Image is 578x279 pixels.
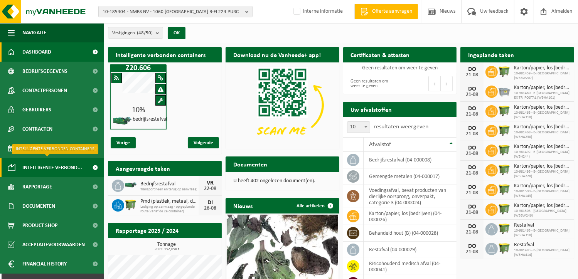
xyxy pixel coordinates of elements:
[22,81,67,100] span: Contactpersonen
[343,62,457,73] td: Geen resultaten om weer te geven
[498,242,511,255] img: WB-1100-HPE-GN-50
[464,243,480,249] div: DO
[140,198,199,205] span: Pmd (plastiek, metaal, drankkartons) (bedrijven)
[226,198,260,213] h2: Nieuws
[22,254,67,274] span: Financial History
[498,143,511,156] img: WB-1100-HPE-GN-51
[464,86,480,92] div: DO
[498,183,511,196] img: WB-1100-HPE-GN-51
[370,8,414,15] span: Offerte aanvragen
[226,47,329,62] h2: Download nu de Vanheede+ app!
[514,111,570,120] span: 10-981463 - B-[GEOGRAPHIC_DATA] (W5HA318)
[108,47,222,62] h2: Intelligente verbonden containers
[103,6,242,18] span: 10-185404 - NMBS NV - 1060 [GEOGRAPHIC_DATA] B-FI.224 PURCHASE ACCOUTING 56
[111,137,136,148] span: Vorige
[202,180,218,186] div: VR
[514,91,570,100] span: 10-981460 - B-[GEOGRAPHIC_DATA] EX TRI POSTAL (W5HA101)
[124,198,137,211] img: WB-1100-HPE-GN-50
[22,177,52,197] span: Rapportage
[364,185,457,208] td: voedingsafval, bevat producten van dierlijke oorsprong, onverpakt, categorie 3 (04-000024)
[108,27,163,39] button: Vestigingen(48/50)
[111,106,166,114] div: 10%
[168,27,185,39] button: OK
[364,242,457,258] td: restafval (04-000029)
[112,27,153,39] span: Vestigingen
[22,62,67,81] span: Bedrijfsgegevens
[347,75,396,92] div: Geen resultaten om weer te geven
[514,209,570,218] span: 10-981503 - [GEOGRAPHIC_DATA] (W5BW246)
[140,187,199,192] span: Transport heen en terug op aanvraag
[464,190,480,196] div: 21-08
[369,141,391,148] span: Afvalstof
[22,139,46,158] span: Kalender
[464,92,480,97] div: 21-08
[98,6,253,17] button: 10-185404 - NMBS NV - 1060 [GEOGRAPHIC_DATA] B-FI.224 PURCHASE ACCOUTING 56
[514,65,570,71] span: Karton/papier, los (bedrijven)
[22,158,82,177] span: Intelligente verbond...
[514,222,570,229] span: Restafval
[464,112,480,117] div: 21-08
[202,206,218,211] div: 26-08
[428,76,441,91] button: Previous
[514,104,570,111] span: Karton/papier, los (bedrijven)
[343,47,418,62] h2: Certificaten & attesten
[108,223,186,238] h2: Rapportage 2025 / 2024
[498,222,511,235] img: WB-1100-HPE-GN-50
[202,200,218,206] div: DI
[133,117,167,122] h4: bedrijfsrestafval
[464,72,480,78] div: 21-08
[140,181,199,187] span: Bedrijfsrestafval
[374,124,429,130] label: resultaten weergeven
[514,170,570,179] span: 10-981495 - B-[GEOGRAPHIC_DATA] (W5HA228)
[347,121,370,133] span: 10
[108,161,178,176] h2: Aangevraagde taken
[364,225,457,242] td: behandeld hout (B) (04-000028)
[464,184,480,190] div: DO
[113,116,132,126] img: HK-XZ-20-GN-01
[22,23,46,42] span: Navigatie
[137,30,153,35] count: (48/50)
[514,71,570,81] span: 10-981459 - B-[GEOGRAPHIC_DATA] (W5BW207)
[22,100,51,119] span: Gebruikers
[364,208,457,225] td: karton/papier, los (bedrijven) (04-000026)
[226,62,339,148] img: Download de VHEPlus App
[464,66,480,72] div: DO
[124,182,137,188] img: HK-XZ-20-GN-01
[498,202,511,215] img: WB-1100-HPE-GN-51
[202,186,218,192] div: 22-08
[233,178,332,184] p: U heeft 402 ongelezen document(en).
[514,242,570,248] span: Restafval
[464,224,480,230] div: DO
[498,84,511,97] img: WB-2500-GAL-GY-01
[464,165,480,171] div: DO
[514,203,570,209] span: Karton/papier, los (bedrijven)
[347,122,370,133] span: 10
[22,119,52,139] span: Contracten
[22,197,55,216] span: Documenten
[460,47,522,62] h2: Ingeplande taken
[514,183,570,189] span: Karton/papier, los (bedrijven)
[464,210,480,215] div: 21-08
[441,76,453,91] button: Next
[226,156,275,171] h2: Documenten
[464,131,480,137] div: 21-08
[164,238,221,253] a: Bekijk rapportage
[464,204,480,210] div: DO
[514,163,570,170] span: Karton/papier, los (bedrijven)
[464,125,480,131] div: DO
[112,64,165,72] h1: Z20.606
[343,102,400,117] h2: Uw afvalstoffen
[514,124,570,130] span: Karton/papier, los (bedrijven)
[514,144,570,150] span: Karton/papier, los (bedrijven)
[464,145,480,151] div: DO
[354,4,418,19] a: Offerte aanvragen
[188,137,219,148] span: Volgende
[514,150,570,159] span: 10-981492 - B-[GEOGRAPHIC_DATA] (W5H244)
[364,258,457,275] td: risicohoudend medisch afval (04-000041)
[514,130,570,139] span: 10-981468 - B-[GEOGRAPHIC_DATA] (W5HA238)
[464,230,480,235] div: 21-08
[140,205,199,214] span: Lediging op aanvraag - op geplande route(vanaf de 2e container)
[464,151,480,156] div: 21-08
[22,42,51,62] span: Dashboard
[464,171,480,176] div: 21-08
